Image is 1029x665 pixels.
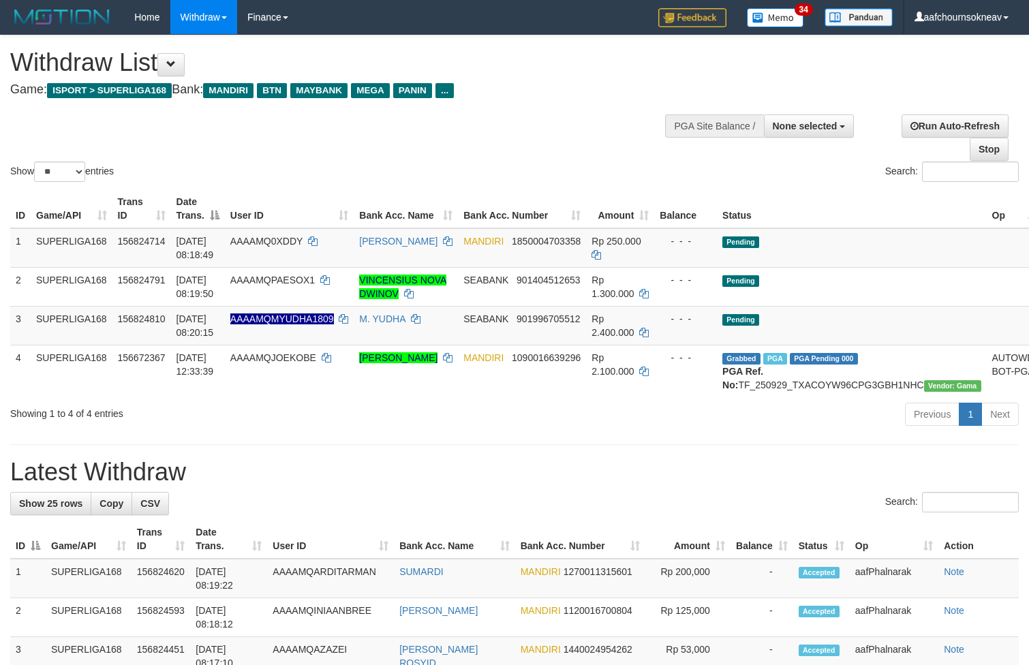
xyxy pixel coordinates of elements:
[435,83,454,98] span: ...
[763,353,787,365] span: Marked by aafsengchandara
[793,520,850,559] th: Status: activate to sort column ascending
[564,644,632,655] span: Copy 1440024954262 to clipboard
[393,83,432,98] span: PANIN
[944,566,964,577] a: Note
[799,645,840,656] span: Accepted
[31,306,112,345] td: SUPERLIGA168
[203,83,254,98] span: MANDIRI
[132,520,191,559] th: Trans ID: activate to sort column ascending
[140,498,160,509] span: CSV
[512,352,581,363] span: Copy 1090016639296 to clipboard
[722,275,759,287] span: Pending
[351,83,390,98] span: MEGA
[463,275,508,285] span: SEABANK
[359,275,446,299] a: VINCENSIUS NOVA DWINOV
[731,559,793,598] td: -
[521,605,561,616] span: MANDIRI
[850,520,938,559] th: Op: activate to sort column ascending
[885,161,1019,182] label: Search:
[645,598,730,637] td: Rp 125,000
[46,598,132,637] td: SUPERLIGA168
[118,313,166,324] span: 156824810
[592,313,634,338] span: Rp 2.400.000
[517,275,580,285] span: Copy 901404512653 to clipboard
[10,189,31,228] th: ID
[944,644,964,655] a: Note
[521,566,561,577] span: MANDIRI
[10,401,418,420] div: Showing 1 to 4 of 4 entries
[10,598,46,637] td: 2
[970,138,1009,161] a: Stop
[458,189,586,228] th: Bank Acc. Number: activate to sort column ascending
[944,605,964,616] a: Note
[981,403,1019,426] a: Next
[118,275,166,285] span: 156824791
[905,403,959,426] a: Previous
[660,234,711,248] div: - - -
[790,353,858,365] span: PGA Pending
[112,189,171,228] th: Trans ID: activate to sort column ascending
[924,380,981,392] span: Vendor URL: https://trx31.1velocity.biz
[658,8,726,27] img: Feedback.jpg
[722,314,759,326] span: Pending
[731,598,793,637] td: -
[799,567,840,578] span: Accepted
[731,520,793,559] th: Balance: activate to sort column ascending
[722,236,759,248] span: Pending
[47,83,172,98] span: ISPORT > SUPERLIGA168
[399,566,444,577] a: SUMARDI
[959,403,982,426] a: 1
[257,83,287,98] span: BTN
[118,352,166,363] span: 156672367
[10,520,46,559] th: ID: activate to sort column descending
[31,189,112,228] th: Game/API: activate to sort column ascending
[190,598,267,637] td: [DATE] 08:18:12
[46,520,132,559] th: Game/API: activate to sort column ascending
[176,275,214,299] span: [DATE] 08:19:50
[463,352,504,363] span: MANDIRI
[938,520,1019,559] th: Action
[176,352,214,377] span: [DATE] 12:33:39
[564,566,632,577] span: Copy 1270011315601 to clipboard
[176,236,214,260] span: [DATE] 08:18:49
[31,345,112,397] td: SUPERLIGA168
[46,559,132,598] td: SUPERLIGA168
[399,605,478,616] a: [PERSON_NAME]
[190,559,267,598] td: [DATE] 08:19:22
[10,49,673,76] h1: Withdraw List
[645,559,730,598] td: Rp 200,000
[359,236,437,247] a: [PERSON_NAME]
[10,306,31,345] td: 3
[10,267,31,306] td: 2
[825,8,893,27] img: panduan.png
[463,313,508,324] span: SEABANK
[592,236,641,247] span: Rp 250.000
[359,313,405,324] a: M. YUDHA
[660,273,711,287] div: - - -
[230,313,334,324] span: Nama rekening ada tanda titik/strip, harap diedit
[773,121,838,132] span: None selected
[99,498,123,509] span: Copy
[902,114,1009,138] a: Run Auto-Refresh
[521,644,561,655] span: MANDIRI
[31,267,112,306] td: SUPERLIGA168
[132,559,191,598] td: 156824620
[225,189,354,228] th: User ID: activate to sort column ascending
[132,492,169,515] a: CSV
[394,520,515,559] th: Bank Acc. Name: activate to sort column ascending
[717,189,986,228] th: Status
[10,83,673,97] h4: Game: Bank:
[764,114,855,138] button: None selected
[665,114,763,138] div: PGA Site Balance /
[267,520,394,559] th: User ID: activate to sort column ascending
[10,161,114,182] label: Show entries
[230,236,303,247] span: AAAAMQ0XDDY
[290,83,348,98] span: MAYBANK
[10,559,46,598] td: 1
[176,313,214,338] span: [DATE] 08:20:15
[354,189,458,228] th: Bank Acc. Name: activate to sort column ascending
[592,275,634,299] span: Rp 1.300.000
[592,352,634,377] span: Rp 2.100.000
[799,606,840,617] span: Accepted
[722,353,761,365] span: Grabbed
